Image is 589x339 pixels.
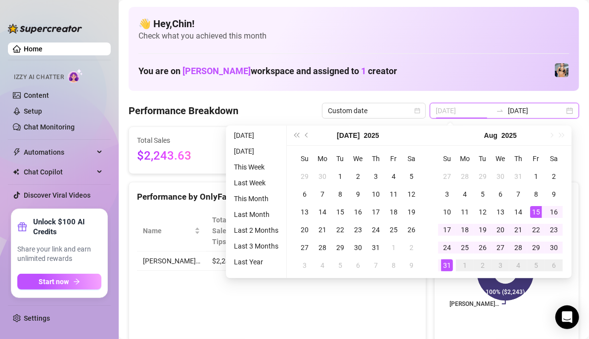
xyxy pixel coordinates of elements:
li: Last Month [230,209,282,220]
td: 2025-07-02 [349,168,367,185]
a: Discover Viral Videos [24,191,91,199]
td: 2025-07-13 [296,203,314,221]
span: Name [143,225,192,236]
td: 2025-08-18 [456,221,474,239]
div: 19 [477,224,489,236]
td: 2025-09-02 [474,256,492,274]
li: [DATE] [230,145,282,157]
td: 2025-08-07 [367,256,385,274]
div: 29 [530,242,542,254]
img: Veronica [555,63,569,77]
div: 5 [334,259,346,271]
div: 27 [495,242,506,254]
td: 2025-07-25 [385,221,403,239]
td: 2025-07-05 [403,168,420,185]
div: 1 [459,259,471,271]
div: 6 [352,259,364,271]
div: 30 [352,242,364,254]
td: 2025-08-17 [438,221,456,239]
td: 2025-08-07 [509,185,527,203]
td: 2025-08-26 [474,239,492,256]
th: Name [137,211,206,252]
td: 2025-07-30 [492,168,509,185]
div: 12 [406,188,417,200]
div: 13 [495,206,506,218]
span: $2,243.63 [137,147,227,166]
div: 20 [299,224,311,236]
div: 29 [299,170,311,182]
td: 2025-08-25 [456,239,474,256]
a: Chat Monitoring [24,123,75,131]
span: Total Sales [137,135,227,146]
h4: Performance Breakdown [129,104,238,118]
td: 2025-06-29 [296,168,314,185]
td: 2025-07-29 [474,168,492,185]
td: 2025-08-06 [492,185,509,203]
td: 2025-07-22 [331,221,349,239]
div: 16 [352,206,364,218]
td: 2025-07-30 [349,239,367,256]
div: 23 [352,224,364,236]
td: 2025-08-02 [403,239,420,256]
td: 2025-08-14 [509,203,527,221]
strong: Unlock $100 AI Credits [33,217,101,237]
td: 2025-07-23 [349,221,367,239]
div: 9 [352,188,364,200]
td: 2025-08-20 [492,221,509,239]
li: This Month [230,193,282,205]
div: 31 [441,259,453,271]
td: 2025-07-21 [314,221,331,239]
button: Previous month (PageUp) [302,126,313,145]
td: 2025-07-09 [349,185,367,203]
div: 9 [406,259,417,271]
text: [PERSON_NAME]… [450,300,499,307]
td: 2025-09-04 [509,256,527,274]
th: We [349,150,367,168]
td: 2025-08-19 [474,221,492,239]
div: 2 [548,170,560,182]
td: 2025-09-03 [492,256,509,274]
div: 25 [388,224,400,236]
img: logo-BBDzfeDw.svg [8,24,82,34]
td: [PERSON_NAME]… [137,252,206,271]
td: 2025-08-15 [527,203,545,221]
td: 2025-08-04 [314,256,331,274]
li: Last Week [230,177,282,189]
td: 2025-07-07 [314,185,331,203]
div: 21 [512,224,524,236]
span: to [496,107,504,115]
td: 2025-08-24 [438,239,456,256]
td: 2025-07-31 [509,168,527,185]
td: 2025-08-08 [385,256,403,274]
div: Performance by OnlyFans Creator [137,190,418,204]
td: 2025-07-31 [367,239,385,256]
td: 2025-07-04 [385,168,403,185]
div: 22 [530,224,542,236]
div: 14 [317,206,328,218]
div: 5 [477,188,489,200]
div: 3 [299,259,311,271]
span: gift [17,222,27,232]
th: Th [367,150,385,168]
div: 11 [459,206,471,218]
div: 28 [317,242,328,254]
td: 2025-08-01 [385,239,403,256]
span: Share your link and earn unlimited rewards [17,245,101,264]
td: 2025-07-27 [438,168,456,185]
td: 2025-08-12 [474,203,492,221]
button: Choose a month [484,126,498,145]
div: 28 [459,170,471,182]
td: 2025-08-31 [438,256,456,274]
td: 2025-07-17 [367,203,385,221]
div: 21 [317,224,328,236]
div: 4 [317,259,328,271]
td: 2025-08-23 [545,221,563,239]
div: 31 [512,170,524,182]
td: 2025-08-02 [545,168,563,185]
div: 20 [495,224,506,236]
td: 2025-07-28 [314,239,331,256]
div: 8 [334,188,346,200]
td: 2025-09-01 [456,256,474,274]
li: This Week [230,161,282,173]
span: Total Sales & Tips [212,214,237,247]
